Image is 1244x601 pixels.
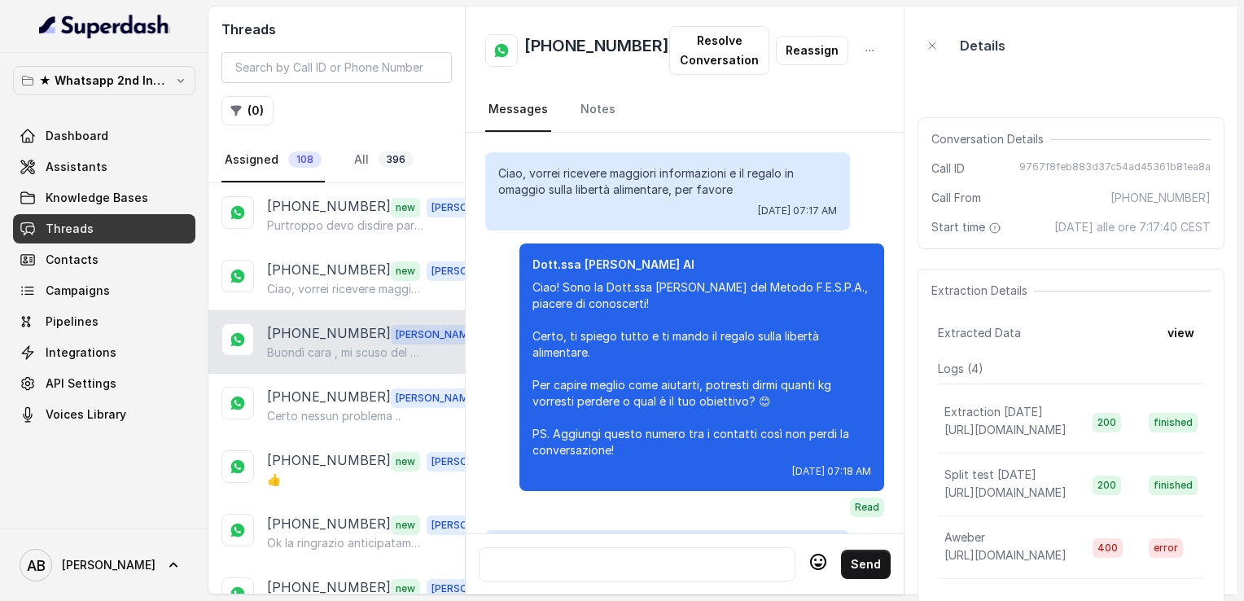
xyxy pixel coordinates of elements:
span: 400 [1093,538,1123,558]
span: [PERSON_NAME] [427,515,518,535]
a: Dashboard [13,121,195,151]
a: Voices Library [13,400,195,429]
button: (0) [221,96,274,125]
span: [URL][DOMAIN_NAME] [944,548,1067,562]
p: [PHONE_NUMBER] [267,196,391,217]
p: Purtroppo devo disdire partiamo ora per le vacanze ci sentiamo fine settembre grazie [267,217,423,234]
span: [PERSON_NAME] [427,261,518,281]
span: Threads [46,221,94,237]
span: Contacts [46,252,99,268]
span: [PERSON_NAME] [62,557,155,573]
a: Knowledge Bases [13,183,195,213]
span: 200 [1093,413,1121,432]
a: Campaigns [13,276,195,305]
text: AB [27,557,46,574]
a: Pipelines [13,307,195,336]
a: Threads [13,214,195,243]
span: Call From [931,190,981,206]
input: Search by Call ID or Phone Number [221,52,452,83]
span: 108 [288,151,322,168]
p: [PHONE_NUMBER] [267,514,391,535]
p: [PHONE_NUMBER] [267,450,391,472]
a: Assigned108 [221,138,325,182]
span: Voices Library [46,406,126,423]
p: Dott.ssa [PERSON_NAME] AI [532,257,871,273]
span: 9767f8feb883d37c54ad45361b81ea8a [1019,160,1211,177]
p: Ciao! Sono la Dott.ssa [PERSON_NAME] del Metodo F.E.S.P.A., piacere di conoscerti! Certo, ti spie... [532,279,871,458]
nav: Tabs [485,88,884,132]
span: finished [1149,476,1198,495]
img: light.svg [39,13,170,39]
a: Integrations [13,338,195,367]
span: Dashboard [46,128,108,144]
span: [PERSON_NAME] [391,388,482,408]
h2: Threads [221,20,452,39]
button: Resolve Conversation [669,26,769,75]
button: view [1158,318,1204,348]
span: [PERSON_NAME] [427,579,518,599]
nav: Tabs [221,138,452,182]
span: Integrations [46,344,116,361]
p: Extraction [DATE] [944,404,1043,420]
a: Contacts [13,245,195,274]
span: [DATE] alle ore 7:17:40 CEST [1054,219,1211,235]
span: Conversation Details [931,131,1050,147]
span: new [391,452,420,472]
span: Start time [931,219,1005,235]
p: Split test [DATE] [944,467,1036,483]
span: Read [850,498,884,517]
p: Logs ( 4 ) [938,361,1204,377]
p: Details [960,36,1005,55]
span: [PERSON_NAME] [391,325,482,344]
p: 👍 [267,472,281,488]
span: error [1149,538,1183,558]
span: [PHONE_NUMBER] [1110,190,1211,206]
p: ★ Whatsapp 2nd Inbound BM5 [39,71,169,90]
button: Reassign [776,36,848,65]
span: new [391,515,420,535]
span: finished [1149,413,1198,432]
p: Ciao, vorrei ricevere maggiori informazioni e il regalo in omaggio sulla libertà alimentare, per ... [267,281,423,297]
span: Extracted Data [938,325,1021,341]
button: ★ Whatsapp 2nd Inbound BM5 [13,66,195,95]
p: [PHONE_NUMBER] [267,387,391,408]
a: [PERSON_NAME] [13,542,195,588]
a: Assistants [13,152,195,182]
span: 396 [379,151,414,168]
span: Pipelines [46,314,99,330]
h2: [PHONE_NUMBER] [524,34,669,67]
p: [PHONE_NUMBER] [267,260,391,281]
span: Assistants [46,159,107,175]
p: Aweber [944,529,985,546]
p: Certo nessun problema .. [267,408,401,424]
p: Buondì cara , mi scuso del disagio sono in contatto con la mia assistente .. La chiamata sta per ... [267,344,423,361]
p: Ok la ringrazio anticipatamente. Buona giornata 🤗 [267,535,423,551]
span: new [391,579,420,599]
span: [PERSON_NAME] [427,198,518,217]
span: new [391,198,420,217]
span: API Settings [46,375,116,392]
span: Call ID [931,160,965,177]
span: [URL][DOMAIN_NAME] [944,485,1067,499]
p: Ciao, vorrei ricevere maggiori informazioni e il regalo in omaggio sulla libertà alimentare, per ... [498,165,837,198]
a: API Settings [13,369,195,398]
a: All396 [351,138,417,182]
span: [PERSON_NAME] [427,452,518,472]
span: Knowledge Bases [46,190,148,206]
span: [DATE] 07:18 AM [792,465,871,478]
a: Messages [485,88,551,132]
span: 200 [1093,476,1121,495]
span: Extraction Details [931,283,1034,299]
span: Campaigns [46,283,110,299]
a: Notes [577,88,619,132]
span: [DATE] 07:17 AM [758,204,837,217]
p: [PHONE_NUMBER] [267,323,391,344]
p: [PHONE_NUMBER] [267,577,391,599]
button: Send [841,550,891,579]
span: new [391,261,420,281]
span: [URL][DOMAIN_NAME] [944,423,1067,436]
